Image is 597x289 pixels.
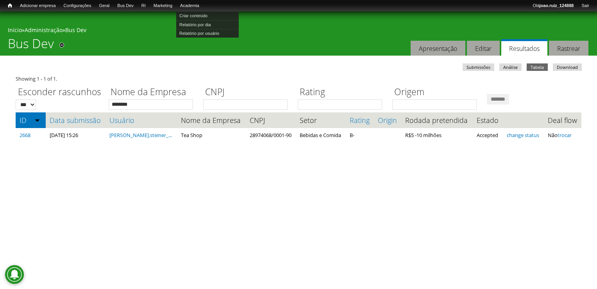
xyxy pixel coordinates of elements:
[4,2,16,9] a: Início
[473,112,503,128] th: Estado
[499,63,522,71] a: Análise
[16,2,60,10] a: Adicionar empresa
[138,2,150,10] a: RI
[392,85,482,99] label: Origem
[553,63,582,71] a: Download
[16,75,581,83] div: Showing 1 - 1 of 1.
[20,116,42,124] a: ID
[8,36,54,56] h1: Bus Dev
[473,128,503,142] td: Accepted
[8,3,12,8] span: Início
[16,85,104,99] label: Esconder rascunhos
[544,112,582,128] th: Deal flow
[529,2,577,10] a: Olájoao.ruiz_124888
[577,2,593,10] a: Sair
[401,128,473,142] td: R$5 -10 milhões
[177,128,246,142] td: Tea Shop
[350,116,370,124] a: Rating
[109,116,173,124] a: Usuário
[401,112,473,128] th: Rodada pretendida
[346,128,374,142] td: B-
[109,85,198,99] label: Nome da Empresa
[246,112,296,128] th: CNPJ
[95,2,113,10] a: Geral
[467,41,500,56] a: Editar
[65,26,86,34] a: Bus Dev
[8,26,22,34] a: Início
[176,2,203,10] a: Academia
[507,132,539,139] a: change status
[558,132,572,139] a: trocar
[203,85,293,99] label: CNPJ
[463,63,494,71] a: Submissões
[50,116,102,124] a: Data submissão
[544,128,582,142] td: Não
[177,112,246,128] th: Nome da Empresa
[296,128,346,142] td: Bebidas e Comida
[8,26,589,36] div: » »
[540,3,574,8] strong: joao.ruiz_124888
[25,26,63,34] a: Administração
[109,132,172,139] a: [PERSON_NAME].steiner_...
[296,112,346,128] th: Setor
[549,41,588,56] a: Rastrear
[35,117,40,123] img: ordem crescente
[150,2,176,10] a: Marketing
[501,39,547,56] a: Resultados
[46,128,105,142] td: [DATE] 15:26
[246,128,296,142] td: 28974068/0001-90
[20,132,30,139] a: 2668
[378,116,397,124] a: Origin
[60,2,95,10] a: Configurações
[298,85,387,99] label: Rating
[411,41,465,56] a: Apresentação
[527,63,548,71] a: Tabela
[113,2,138,10] a: Bus Dev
